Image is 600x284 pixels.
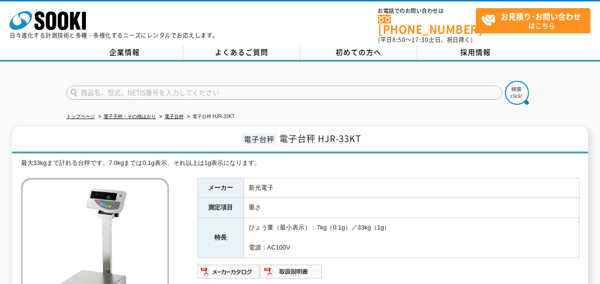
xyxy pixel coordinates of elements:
span: はこちら [481,9,590,33]
a: 初めての方へ [300,45,417,60]
a: トップページ [66,114,95,119]
span: 電子台秤 [242,133,277,144]
a: 採用情報 [417,45,534,60]
th: メーカー [198,178,243,198]
div: 最大33kgまで計れる台秤です。7.0kgまでは0.1g表示、それ以上は1g表示になります。 [21,158,579,168]
input: 商品名、型式、NETIS番号を入力してください [66,86,502,100]
a: 電子天秤・その他はかり [104,114,156,119]
th: 測定項目 [198,198,243,218]
a: 電子台秤 [165,114,184,119]
span: 電子台秤 HJR-33KT [279,132,361,145]
a: よくあるご質問 [183,45,300,60]
img: 取扱説明書 [260,264,323,279]
img: メーカーカタログ [198,264,260,279]
a: お見積り･お問い合わせはこちら [476,8,590,33]
a: 取扱説明書 [260,270,323,277]
a: 企業情報 [66,45,183,60]
span: 初めての方へ [336,47,381,57]
span: (平日 ～ 土日、祝日除く) [378,35,473,44]
td: 新光電子 [243,178,579,198]
span: お電話でのお問い合わせは [378,8,476,14]
p: 日々進化する計測技術と多種・多様化するニーズにレンタルでお応えします。 [10,33,219,38]
td: 重さ [243,198,579,218]
span: 17:30 [411,35,429,44]
th: 特長 [198,218,243,258]
img: btn_search.png [505,81,529,105]
strong: お見積り･お問い合わせ [501,11,581,22]
span: 8:50 [392,35,406,44]
a: [PHONE_NUMBER] [378,15,476,34]
td: ひょう量（最小表示）：7kg（0.1g）／33kg（1g） 電源：AC100V [243,218,579,258]
li: 電子台秤 HJR-33KT [185,112,235,122]
a: メーカーカタログ [198,270,260,277]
